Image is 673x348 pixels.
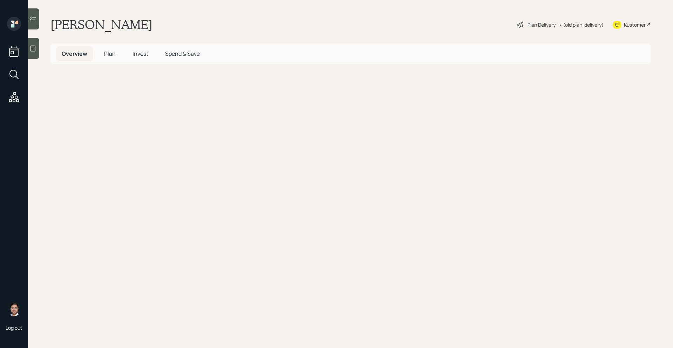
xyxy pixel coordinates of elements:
span: Invest [132,50,148,58]
div: Kustomer [624,21,646,28]
div: • (old plan-delivery) [559,21,604,28]
div: Log out [6,324,22,331]
span: Plan [104,50,116,58]
div: Plan Delivery [528,21,556,28]
img: michael-russo-headshot.png [7,302,21,316]
span: Spend & Save [165,50,200,58]
span: Overview [62,50,87,58]
h1: [PERSON_NAME] [50,17,152,32]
